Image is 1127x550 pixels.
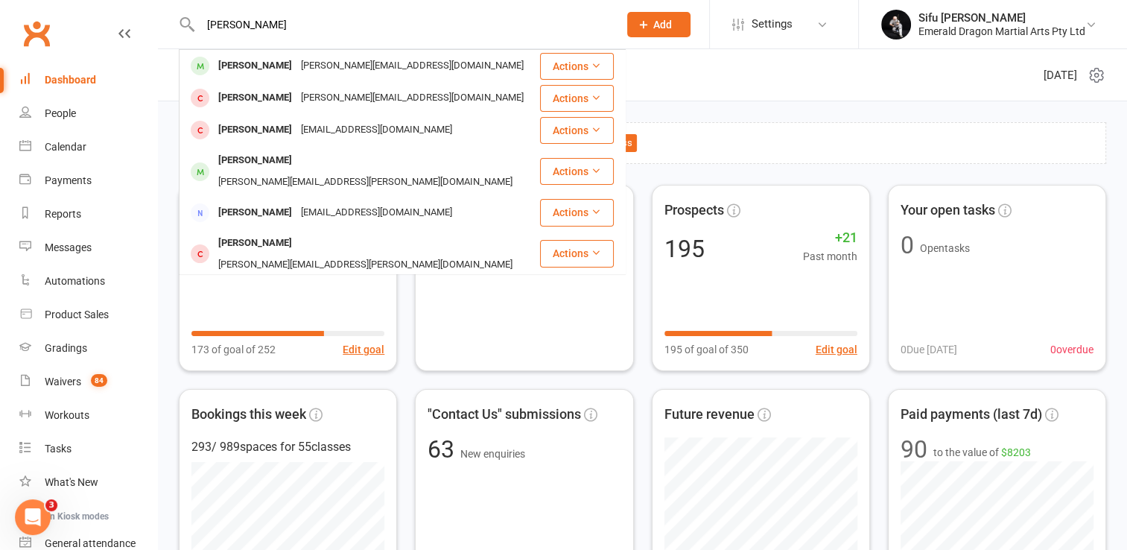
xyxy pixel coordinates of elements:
[45,499,57,511] span: 3
[881,10,911,39] img: thumb_image1710756300.png
[45,74,96,86] div: Dashboard
[901,200,995,221] span: Your open tasks
[653,19,672,31] span: Add
[214,150,296,171] div: [PERSON_NAME]
[214,202,296,224] div: [PERSON_NAME]
[803,227,857,249] span: +21
[19,365,157,399] a: Waivers 84
[91,374,107,387] span: 84
[664,237,705,261] div: 195
[191,341,276,358] span: 173 of goal of 252
[19,197,157,231] a: Reports
[803,248,857,265] span: Past month
[1050,341,1093,358] span: 0 overdue
[664,341,749,358] span: 195 of goal of 350
[45,275,105,287] div: Automations
[19,231,157,265] a: Messages
[540,199,614,226] button: Actions
[540,117,614,144] button: Actions
[901,341,957,358] span: 0 Due [DATE]
[15,499,51,535] iframe: Intercom live chat
[191,134,1094,152] div: Only admins can see the new dashboard.
[18,15,55,52] a: Clubworx
[19,164,157,197] a: Payments
[540,53,614,80] button: Actions
[19,130,157,164] a: Calendar
[19,399,157,432] a: Workouts
[918,25,1085,38] div: Emerald Dragon Martial Arts Pty Ltd
[214,55,296,77] div: [PERSON_NAME]
[214,233,296,254] div: [PERSON_NAME]
[296,119,457,141] div: [EMAIL_ADDRESS][DOMAIN_NAME]
[664,404,755,426] span: Future revenue
[19,63,157,97] a: Dashboard
[540,240,614,267] button: Actions
[296,202,457,224] div: [EMAIL_ADDRESS][DOMAIN_NAME]
[191,404,306,426] span: Bookings this week
[45,174,92,186] div: Payments
[45,376,81,388] div: Waivers
[45,409,89,421] div: Workouts
[45,476,98,488] div: What's New
[901,233,914,257] div: 0
[816,341,857,358] button: Edit goal
[214,171,517,193] div: [PERSON_NAME][EMAIL_ADDRESS][PERSON_NAME][DOMAIN_NAME]
[1001,446,1031,458] span: $8203
[752,7,793,41] span: Settings
[627,12,691,37] button: Add
[19,265,157,298] a: Automations
[296,55,528,77] div: [PERSON_NAME][EMAIL_ADDRESS][DOMAIN_NAME]
[901,437,927,461] div: 90
[918,11,1085,25] div: Sifu [PERSON_NAME]
[19,97,157,130] a: People
[191,437,384,457] div: 293 / 989 spaces for 55 classes
[460,448,525,460] span: New enquiries
[933,444,1031,461] span: to the value of
[1044,66,1077,84] span: [DATE]
[19,332,157,365] a: Gradings
[45,141,86,153] div: Calendar
[343,341,384,358] button: Edit goal
[428,404,581,426] span: "Contact Us" submissions
[214,119,296,141] div: [PERSON_NAME]
[19,432,157,466] a: Tasks
[45,107,76,119] div: People
[196,14,608,35] input: Search...
[540,85,614,112] button: Actions
[19,298,157,332] a: Product Sales
[296,87,528,109] div: [PERSON_NAME][EMAIL_ADDRESS][DOMAIN_NAME]
[540,158,614,185] button: Actions
[45,241,92,253] div: Messages
[428,435,460,464] span: 63
[920,242,970,254] span: Open tasks
[664,200,724,221] span: Prospects
[45,309,109,320] div: Product Sales
[45,443,72,455] div: Tasks
[45,342,87,354] div: Gradings
[45,537,136,549] div: General attendance
[901,404,1042,426] span: Paid payments (last 7d)
[214,87,296,109] div: [PERSON_NAME]
[45,208,81,220] div: Reports
[19,466,157,499] a: What's New
[214,254,517,276] div: [PERSON_NAME][EMAIL_ADDRESS][PERSON_NAME][DOMAIN_NAME]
